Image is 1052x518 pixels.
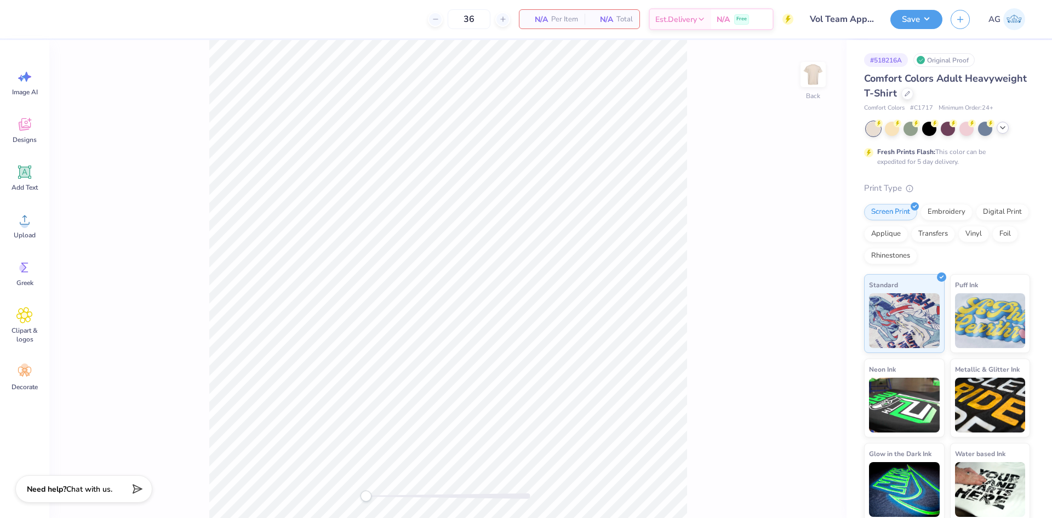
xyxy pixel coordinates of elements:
div: Accessibility label [361,491,371,502]
div: Transfers [911,226,955,242]
div: Original Proof [913,53,975,67]
div: Embroidery [921,204,973,220]
span: Metallic & Glitter Ink [955,363,1020,375]
div: Screen Print [864,204,917,220]
span: Minimum Order: 24 + [939,104,993,113]
div: Print Type [864,182,1030,195]
span: Chat with us. [66,484,112,494]
span: Comfort Colors Adult Heavyweight T-Shirt [864,72,1027,100]
span: Free [736,15,747,23]
span: Comfort Colors [864,104,905,113]
span: Per Item [551,14,578,25]
img: Standard [869,293,940,348]
img: Water based Ink [955,462,1026,517]
img: Glow in the Dark Ink [869,462,940,517]
a: AG [984,8,1030,30]
span: AG [988,13,1000,26]
div: Applique [864,226,908,242]
span: Puff Ink [955,279,978,291]
span: Clipart & logos [7,326,43,344]
span: Designs [13,135,37,144]
span: Image AI [12,88,38,96]
span: N/A [526,14,548,25]
span: Total [616,14,633,25]
span: Decorate [12,383,38,391]
div: Rhinestones [864,248,917,264]
div: Back [806,91,820,101]
div: # 518216A [864,53,908,67]
span: Standard [869,279,898,291]
div: Vinyl [958,226,989,242]
span: Upload [14,231,36,240]
span: Est. Delivery [655,14,697,25]
div: This color can be expedited for 5 day delivery. [877,147,1012,167]
div: Digital Print [976,204,1029,220]
strong: Need help? [27,484,66,494]
button: Save [890,10,942,29]
span: N/A [717,14,730,25]
input: – – [448,9,490,29]
span: Neon Ink [869,363,896,375]
img: Metallic & Glitter Ink [955,378,1026,432]
img: Aljosh Eyron Garcia [1003,8,1025,30]
span: N/A [591,14,613,25]
div: Foil [992,226,1018,242]
span: # C1717 [910,104,933,113]
span: Glow in the Dark Ink [869,448,931,459]
span: Greek [16,278,33,287]
span: Water based Ink [955,448,1005,459]
strong: Fresh Prints Flash: [877,147,935,156]
img: Back [802,64,824,86]
span: Add Text [12,183,38,192]
img: Neon Ink [869,378,940,432]
img: Puff Ink [955,293,1026,348]
input: Untitled Design [802,8,882,30]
